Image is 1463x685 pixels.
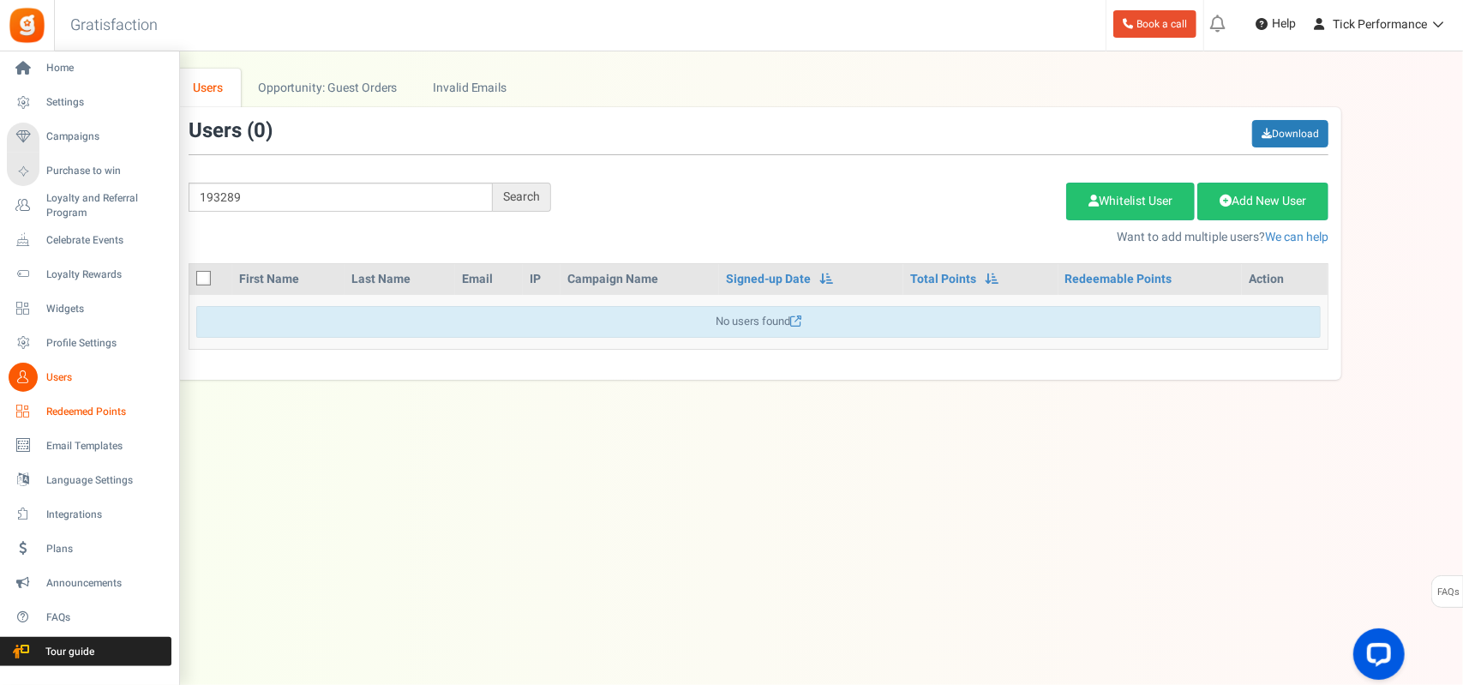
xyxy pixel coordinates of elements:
[189,183,493,212] input: Search by email or name
[7,466,171,495] a: Language Settings
[561,264,719,295] th: Campaign Name
[46,267,166,282] span: Loyalty Rewards
[7,294,171,323] a: Widgets
[46,542,166,556] span: Plans
[726,271,811,288] a: Signed-up Date
[46,191,171,220] span: Loyalty and Referral Program
[7,568,171,598] a: Announcements
[46,164,166,178] span: Purchase to win
[910,271,976,288] a: Total Points
[241,69,415,107] a: Opportunity: Guest Orders
[46,129,166,144] span: Campaigns
[493,183,551,212] div: Search
[232,264,345,295] th: First Name
[523,264,561,295] th: IP
[51,9,177,43] h3: Gratisfaction
[46,95,166,110] span: Settings
[254,116,266,146] span: 0
[1066,183,1195,220] a: Whitelist User
[455,264,523,295] th: Email
[1333,15,1427,33] span: Tick Performance
[7,397,171,426] a: Redeemed Points
[7,123,171,152] a: Campaigns
[7,534,171,563] a: Plans
[1242,264,1328,295] th: Action
[189,120,273,142] h3: Users ( )
[46,61,166,75] span: Home
[1265,228,1328,246] a: We can help
[1197,183,1328,220] a: Add New User
[1249,10,1303,38] a: Help
[46,233,166,248] span: Celebrate Events
[7,191,171,220] a: Loyalty and Referral Program
[46,508,166,522] span: Integrations
[1436,576,1460,609] span: FAQs
[7,363,171,392] a: Users
[7,431,171,460] a: Email Templates
[46,439,166,454] span: Email Templates
[577,229,1328,246] p: Want to add multiple users?
[1113,10,1196,38] a: Book a call
[46,302,166,316] span: Widgets
[1065,271,1172,288] a: Redeemable Points
[7,500,171,529] a: Integrations
[46,610,166,625] span: FAQs
[46,370,166,385] span: Users
[46,473,166,488] span: Language Settings
[8,645,128,659] span: Tour guide
[7,328,171,358] a: Profile Settings
[7,260,171,289] a: Loyalty Rewards
[1252,120,1328,147] a: Download
[1268,15,1296,33] span: Help
[7,603,171,632] a: FAQs
[345,264,455,295] th: Last Name
[8,6,46,45] img: Gratisfaction
[46,336,166,351] span: Profile Settings
[7,88,171,117] a: Settings
[46,405,166,419] span: Redeemed Points
[176,69,241,107] a: Users
[46,576,166,591] span: Announcements
[7,157,171,186] a: Purchase to win
[416,69,525,107] a: Invalid Emails
[196,306,1321,338] div: No users found
[7,54,171,83] a: Home
[7,225,171,255] a: Celebrate Events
